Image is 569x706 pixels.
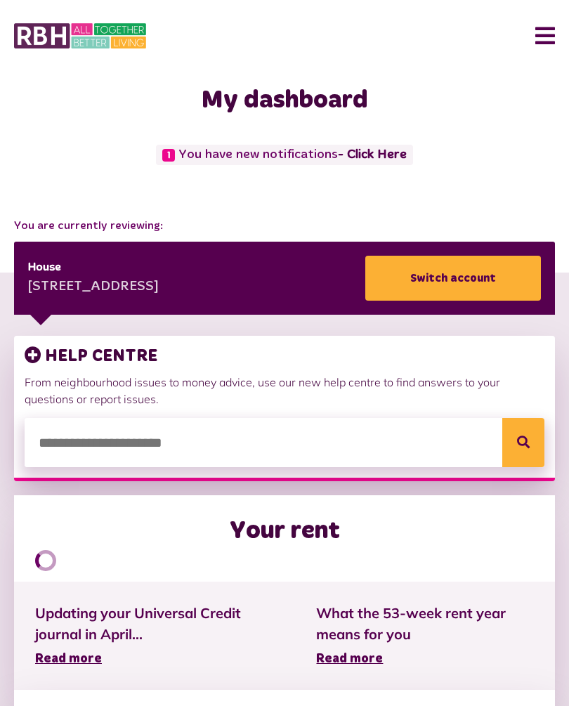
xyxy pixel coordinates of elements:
[28,259,159,276] div: House
[14,86,555,116] h1: My dashboard
[316,603,534,669] a: What the 53-week rent year means for you Read more
[14,21,146,51] img: MyRBH
[316,653,383,665] span: Read more
[338,148,407,161] a: - Click Here
[14,218,555,235] span: You are currently reviewing:
[35,603,274,669] a: Updating your Universal Credit journal in April... Read more
[25,346,544,367] h3: HELP CENTRE
[25,374,544,407] p: From neighbourhood issues to money advice, use our new help centre to find answers to your questi...
[35,653,102,665] span: Read more
[316,603,534,645] span: What the 53-week rent year means for you
[28,277,159,298] div: [STREET_ADDRESS]
[162,149,175,162] span: 1
[365,256,541,301] a: Switch account
[156,145,412,165] span: You have new notifications
[230,516,340,547] h2: Your rent
[35,603,274,645] span: Updating your Universal Credit journal in April...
